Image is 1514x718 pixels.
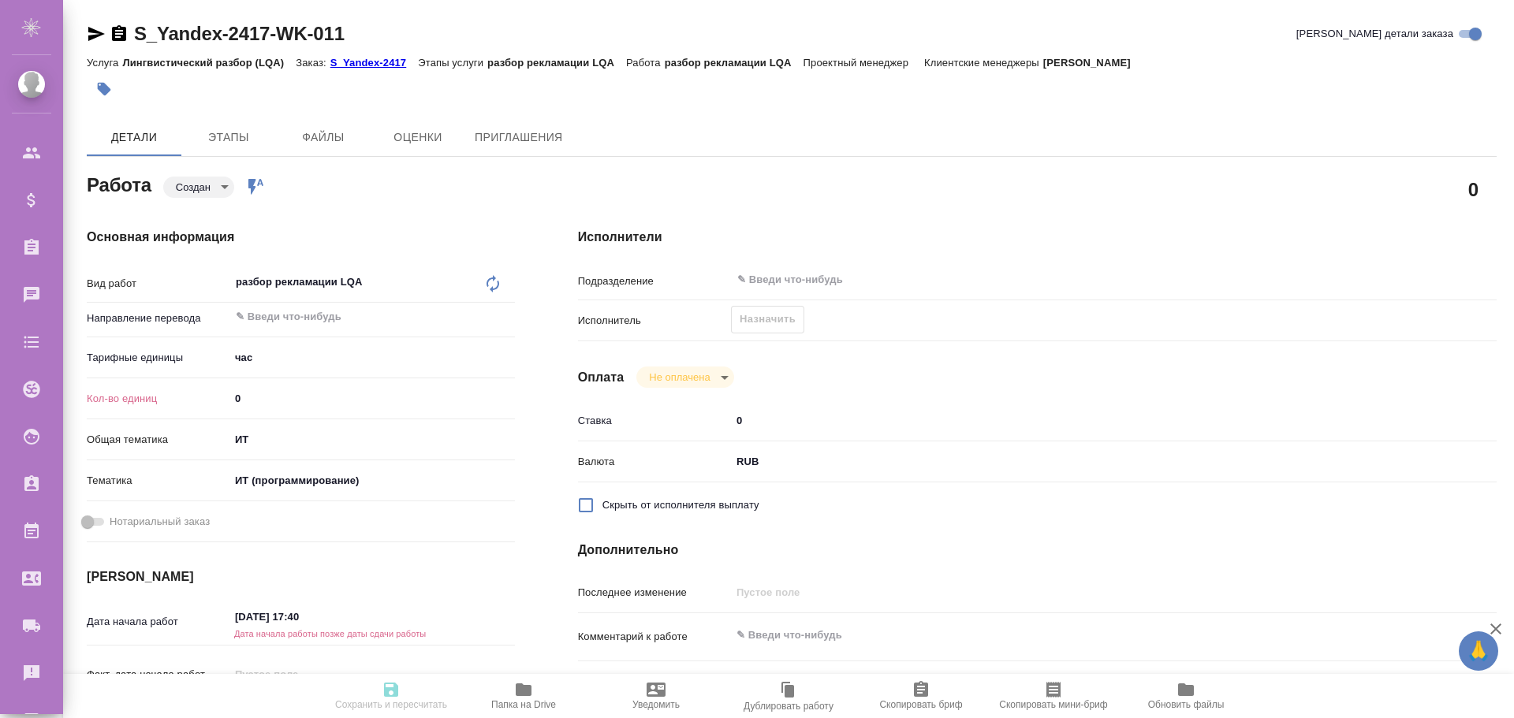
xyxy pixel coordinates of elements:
[602,497,759,513] span: Скрыть от исполнителя выплату
[87,228,515,247] h4: Основная информация
[87,72,121,106] button: Добавить тэг
[171,180,215,194] button: Создан
[229,663,367,686] input: Пустое поле
[578,585,731,601] p: Последнее изменение
[578,368,625,387] h4: Оплата
[285,128,361,147] span: Файлы
[578,629,731,645] p: Комментарий к работе
[229,605,367,628] input: ✎ Введи что-нибудь
[578,541,1497,560] h4: Дополнительно
[229,344,515,371] div: час
[330,55,419,69] a: S_Yandex-2417
[731,448,1420,475] div: RUB
[87,276,229,292] p: Вид работ
[491,699,556,710] span: Папка на Drive
[87,24,106,43] button: Скопировать ссылку для ЯМессенджера
[1468,176,1479,203] h2: 0
[1296,26,1453,42] span: [PERSON_NAME] детали заказа
[134,23,345,44] a: S_Yandex-2417-WK-011
[665,57,804,69] p: разбор рекламации LQA
[1043,57,1143,69] p: [PERSON_NAME]
[487,57,626,69] p: разбор рекламации LQA
[987,674,1120,718] button: Скопировать мини-бриф
[163,177,234,198] div: Создан
[636,366,733,388] div: Создан
[506,315,509,318] button: Open
[87,391,229,407] p: Кол-во единиц
[722,674,855,718] button: Дублировать работу
[744,701,833,712] span: Дублировать работу
[87,432,229,448] p: Общая тематика
[626,57,665,69] p: Работа
[999,699,1107,710] span: Скопировать мини-бриф
[457,674,590,718] button: Папка на Drive
[632,699,680,710] span: Уведомить
[87,473,229,489] p: Тематика
[578,273,731,289] p: Подразделение
[229,467,515,494] div: ИТ (программирование)
[879,699,962,710] span: Скопировать бриф
[578,413,731,429] p: Ставка
[296,57,330,69] p: Заказ:
[578,313,731,329] p: Исполнитель
[578,228,1497,247] h4: Исполнители
[1465,634,1492,668] span: 🙏
[87,57,122,69] p: Услуга
[229,426,515,453] div: ИТ
[1411,278,1415,281] button: Open
[475,128,563,147] span: Приглашения
[110,514,210,530] span: Нотариальный заказ
[96,128,172,147] span: Детали
[731,409,1420,432] input: ✎ Введи что-нибудь
[87,667,229,683] p: Факт. дата начала работ
[87,350,229,366] p: Тарифные единицы
[229,629,515,638] h6: Дата начала работы позже даты сдачи работы
[924,57,1043,69] p: Клиентские менеджеры
[110,24,129,43] button: Скопировать ссылку
[644,370,714,384] button: Не оплачена
[234,307,457,326] input: ✎ Введи что-нибудь
[736,270,1363,289] input: ✎ Введи что-нибудь
[122,57,296,69] p: Лингвистический разбор (LQA)
[380,128,456,147] span: Оценки
[1120,674,1252,718] button: Обновить файлы
[87,311,229,326] p: Направление перевода
[191,128,267,147] span: Этапы
[804,57,912,69] p: Проектный менеджер
[1148,699,1225,710] span: Обновить файлы
[578,454,731,470] p: Валюта
[330,57,419,69] p: S_Yandex-2417
[590,674,722,718] button: Уведомить
[87,169,151,198] h2: Работа
[87,567,515,586] h4: [PERSON_NAME]
[1459,631,1498,671] button: 🙏
[325,674,457,718] button: Сохранить и пересчитать
[418,57,487,69] p: Этапы услуги
[335,699,447,710] span: Сохранить и пересчитать
[855,674,987,718] button: Скопировать бриф
[731,581,1420,604] input: Пустое поле
[87,614,229,630] p: Дата начала работ
[229,387,515,410] input: ✎ Введи что-нибудь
